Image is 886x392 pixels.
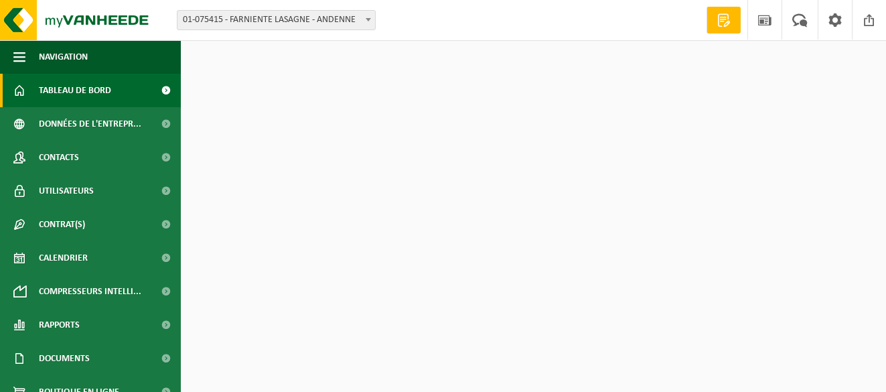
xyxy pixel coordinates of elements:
span: Navigation [39,40,88,74]
span: Données de l'entrepr... [39,107,141,141]
span: Compresseurs intelli... [39,275,141,308]
span: 01-075415 - FARNIENTE LASAGNE - ANDENNE [177,10,376,30]
span: Calendrier [39,241,88,275]
span: Contacts [39,141,79,174]
span: Rapports [39,308,80,342]
span: Documents [39,342,90,375]
span: Contrat(s) [39,208,85,241]
span: Utilisateurs [39,174,94,208]
span: Tableau de bord [39,74,111,107]
span: 01-075415 - FARNIENTE LASAGNE - ANDENNE [177,11,375,29]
